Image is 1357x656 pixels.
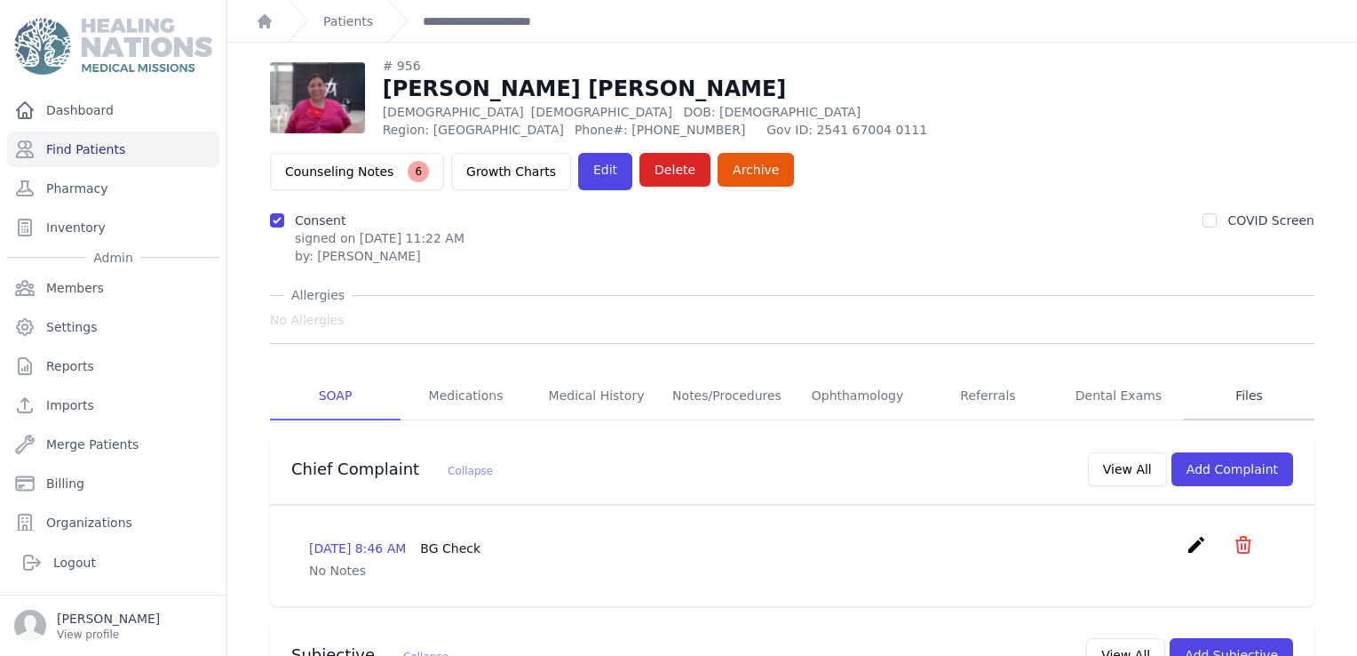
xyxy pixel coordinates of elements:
a: Merge Patients [7,427,219,462]
button: Delete [639,153,710,187]
p: No Notes [309,562,1275,580]
img: 3VUVT4vwA9+VdWYZxweQAAACV0RVh0ZGF0ZTpjcmVhdGUAMjAyNC0wMi0yMlQxNjo0MToyMSswMDowMPG2bHkAAAAldEVYdGR... [270,62,365,133]
a: Imports [7,388,219,423]
h3: Chief Complaint [291,459,493,480]
span: Gov ID: 2541 67004 0111 [766,121,958,139]
a: Referrals [923,372,1053,420]
a: Files [1184,372,1314,420]
a: Notes/Procedures [662,372,792,420]
a: Edit [578,153,632,190]
a: Dental Exams [1053,372,1184,420]
a: Growth Charts [451,153,571,190]
a: Dashboard [7,92,219,128]
span: Phone#: [PHONE_NUMBER] [575,121,756,139]
i: create [1186,534,1207,556]
a: Settings [7,309,219,345]
nav: Tabs [270,372,1314,420]
a: Medications [401,372,531,420]
p: [DEMOGRAPHIC_DATA] [383,103,959,121]
p: signed on [DATE] 11:22 AM [295,229,464,247]
label: COVID Screen [1227,213,1314,228]
a: Ophthamology [792,372,923,420]
a: Patients [323,12,373,30]
a: SOAP [270,372,401,420]
span: BG Check [420,541,480,556]
a: [PERSON_NAME] View profile [14,610,212,642]
a: Billing [7,466,219,501]
span: 6 [408,161,429,182]
a: Logout [14,545,212,580]
span: Region: [GEOGRAPHIC_DATA] [383,121,564,139]
span: Allergies [284,286,352,304]
a: Archive [718,153,794,187]
button: Counseling Notes6 [270,153,444,190]
button: Add Complaint [1171,452,1293,486]
img: Medical Missions EMR [14,18,211,75]
p: [PERSON_NAME] [57,610,160,628]
span: No Allergies [270,311,345,329]
a: Members [7,270,219,306]
a: create [1186,542,1211,559]
p: View profile [57,628,160,642]
span: [DEMOGRAPHIC_DATA] [531,105,672,119]
a: Pharmacy [7,171,219,206]
a: Find Patients [7,132,219,167]
span: Admin [86,249,140,267]
a: Medical History [531,372,662,420]
a: Organizations [7,505,219,540]
span: Collapse [448,465,493,477]
button: View All [1088,452,1167,486]
a: Inventory [7,210,219,245]
div: # 956 [383,57,959,75]
h1: [PERSON_NAME] [PERSON_NAME] [383,75,959,103]
span: DOB: [DEMOGRAPHIC_DATA] [683,105,861,119]
p: [DATE] 8:46 AM [309,540,480,557]
label: Consent [295,213,345,228]
a: Reports [7,348,219,384]
div: by: [PERSON_NAME] [295,247,464,265]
